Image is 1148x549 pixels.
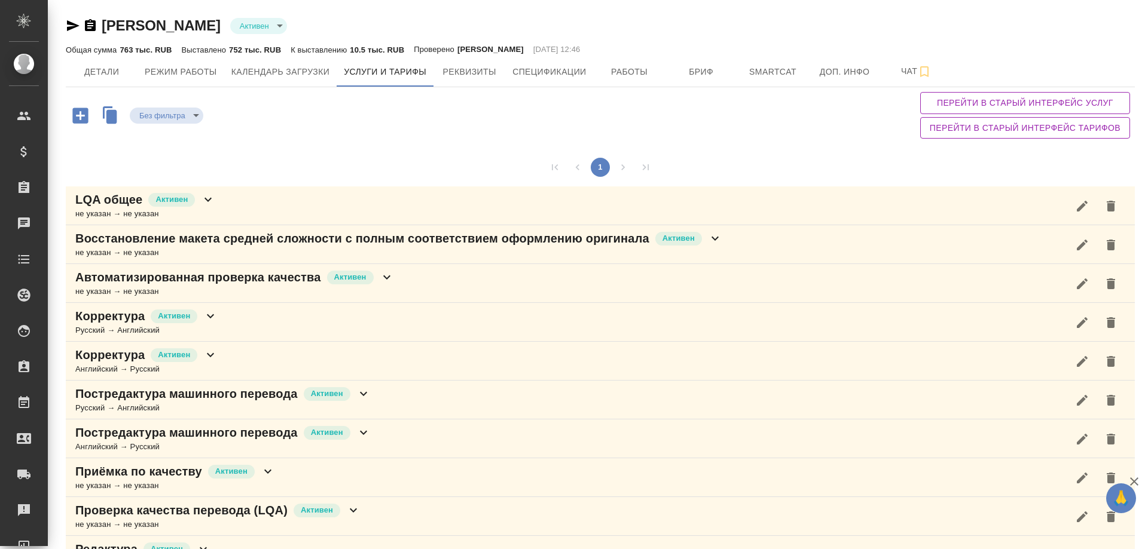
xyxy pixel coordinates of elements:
[344,65,426,79] span: Услуги и тарифы
[1068,269,1097,298] button: Редактировать услугу
[930,96,1120,111] span: Перейти в старый интерфейс услуг
[75,191,142,208] p: LQA общее
[136,111,189,121] button: Без фильтра
[66,497,1135,536] div: Проверка качества перевода (LQA)Активенне указан → не указан
[229,45,281,54] p: 752 тыс. RUB
[231,65,330,79] span: Календарь загрузки
[120,45,172,54] p: 763 тыс. RUB
[66,225,1135,264] div: Восстановление макета средней сложности с полным соответствием оформлению оригиналаАктивенне указ...
[888,64,945,79] span: Чат
[75,286,394,297] div: не указан → не указан
[66,186,1135,225] div: LQA общееАктивенне указан → не указан
[291,45,350,54] p: К выставлению
[66,303,1135,342] div: КорректураАктивенРусский → Английский
[75,324,218,336] div: Русский → Английский
[75,502,288,519] p: Проверка качества перевода (LQA)
[414,44,457,56] p: Проверено
[182,45,230,54] p: Выставлено
[662,232,695,244] p: Активен
[673,65,730,79] span: Бриф
[73,65,130,79] span: Детали
[1097,192,1125,220] button: Удалить услугу
[1068,231,1097,259] button: Редактировать услугу
[1097,308,1125,337] button: Удалить услугу
[66,381,1135,419] div: Постредактура машинного переводаАктивенРусский → Английский
[1097,231,1125,259] button: Удалить услугу
[920,92,1130,114] button: Перейти в старый интерфейс услуг
[816,65,874,79] span: Доп. инфо
[1097,425,1125,453] button: Удалить услугу
[512,65,586,79] span: Спецификации
[83,19,97,33] button: Скопировать ссылку
[215,465,248,477] p: Активен
[1111,486,1131,511] span: 🙏
[66,342,1135,381] div: КорректураАктивенАнглийский → Русский
[1097,464,1125,492] button: Удалить услугу
[920,117,1130,139] button: Перейти в старый интерфейс тарифов
[66,45,120,54] p: Общая сумма
[230,18,287,34] div: Активен
[66,458,1135,497] div: Приёмка по качествуАктивенне указан → не указан
[75,480,275,492] div: не указан → не указан
[75,269,321,286] p: Автоматизированная проверка качества
[75,308,145,324] p: Корректура
[1068,347,1097,376] button: Редактировать услугу
[544,158,657,177] nav: pagination navigation
[75,424,298,441] p: Постредактура машинного перевода
[301,504,333,516] p: Активен
[75,230,649,247] p: Восстановление макета средней сложности с полным соответствием оформлению оригинала
[1097,269,1125,298] button: Удалить услугу
[75,519,361,530] div: не указан → не указан
[917,65,932,79] svg: Подписаться
[102,17,221,33] a: [PERSON_NAME]
[158,310,190,322] p: Активен
[75,346,145,363] p: Корректура
[441,65,498,79] span: Реквизиты
[66,19,80,33] button: Скопировать ссылку для ЯМессенджера
[311,427,343,438] p: Активен
[130,108,203,124] div: Активен
[75,441,371,453] div: Английский → Русский
[75,402,371,414] div: Русский → Английский
[75,247,722,259] div: не указан → не указан
[334,271,367,283] p: Активен
[1106,483,1136,513] button: 🙏
[66,264,1135,303] div: Автоматизированная проверка качестваАктивенне указан → не указан
[1068,308,1097,337] button: Редактировать услугу
[75,385,298,402] p: Постредактура машинного перевода
[145,65,217,79] span: Режим работы
[75,208,215,220] div: не указан → не указан
[601,65,658,79] span: Работы
[457,44,524,56] p: [PERSON_NAME]
[1097,347,1125,376] button: Удалить услугу
[1068,192,1097,220] button: Редактировать услугу
[930,121,1120,136] span: Перейти в старый интерфейс тарифов
[75,363,218,375] div: Английский → Русский
[158,349,190,361] p: Активен
[1097,502,1125,531] button: Удалить услугу
[1068,425,1097,453] button: Редактировать услугу
[1097,386,1125,415] button: Удалить услугу
[350,45,404,54] p: 10.5 тыс. RUB
[744,65,802,79] span: Smartcat
[1068,502,1097,531] button: Редактировать услугу
[64,103,97,128] button: Добавить услугу
[311,388,343,400] p: Активен
[155,194,188,206] p: Активен
[1068,464,1097,492] button: Редактировать услугу
[97,103,130,130] button: Скопировать услуги другого исполнителя
[533,44,581,56] p: [DATE] 12:46
[75,463,202,480] p: Приёмка по качеству
[1068,386,1097,415] button: Редактировать услугу
[236,21,273,31] button: Активен
[66,419,1135,458] div: Постредактура машинного переводаАктивенАнглийский → Русский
